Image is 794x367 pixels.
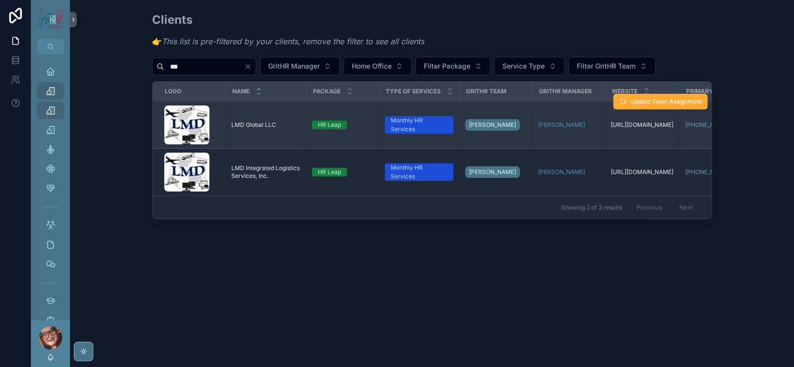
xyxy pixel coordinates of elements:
[231,121,300,129] a: LMD Global LLC
[318,121,341,129] div: HR Leap
[268,61,320,71] span: GritHR Manager
[686,87,735,95] span: Primary Phone
[352,61,392,71] span: Home Office
[260,57,340,75] button: Select Button
[164,105,220,144] a: image001.jpg
[538,168,585,176] a: [PERSON_NAME]
[164,153,209,192] img: image001.jpg
[685,168,737,176] a: [PHONE_NUMBER]
[391,116,448,134] div: Monthly HR Services
[31,54,70,320] div: scrollable content
[465,166,520,178] a: [PERSON_NAME]
[469,121,516,129] span: [PERSON_NAME]
[391,163,448,181] div: Monthly HR Services
[465,117,526,133] a: [PERSON_NAME]
[465,164,526,180] a: [PERSON_NAME]
[494,57,565,75] button: Select Button
[37,5,64,34] img: App logo
[685,168,748,176] a: [PHONE_NUMBER]
[613,94,708,109] button: Update Team Assignment
[344,57,412,75] button: Select Button
[152,35,424,47] p: 👉
[538,121,585,129] a: [PERSON_NAME]
[231,164,300,180] a: LMD Integrated Logistics Services, Inc.
[612,87,638,95] span: Website
[244,63,256,70] button: Clear
[611,121,673,129] a: [URL][DOMAIN_NAME]
[569,57,656,75] button: Select Button
[538,121,599,129] a: [PERSON_NAME]
[561,204,621,211] span: Showing 2 of 2 results
[469,168,516,176] span: [PERSON_NAME]
[231,121,276,129] span: LMD Global LLC
[424,61,470,71] span: Filter Package
[152,12,424,28] h2: Clients
[385,116,453,134] a: Monthly HR Services
[631,98,702,105] span: Update Team Assignment
[538,168,599,176] a: [PERSON_NAME]
[312,121,373,129] a: HR Leap
[385,163,453,181] a: Monthly HR Services
[466,87,506,95] span: GritHR Team
[386,87,441,95] span: Type of Services
[502,61,545,71] span: Service Type
[685,121,737,129] a: [PHONE_NUMBER]
[312,168,373,176] a: HR Leap
[685,121,748,129] a: [PHONE_NUMBER]
[232,87,250,95] span: Name
[465,119,520,131] a: [PERSON_NAME]
[313,87,341,95] span: Package
[162,36,424,46] em: This list is pre-filtered by your clients, remove the filter to see all clients
[611,168,673,176] a: [URL][DOMAIN_NAME]
[164,153,220,192] a: image001.jpg
[577,61,636,71] span: Filter GritHR Team
[415,57,490,75] button: Select Button
[539,87,592,95] span: GritHR Manager
[164,105,209,144] img: image001.jpg
[318,168,341,176] div: HR Leap
[165,87,181,95] span: Logo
